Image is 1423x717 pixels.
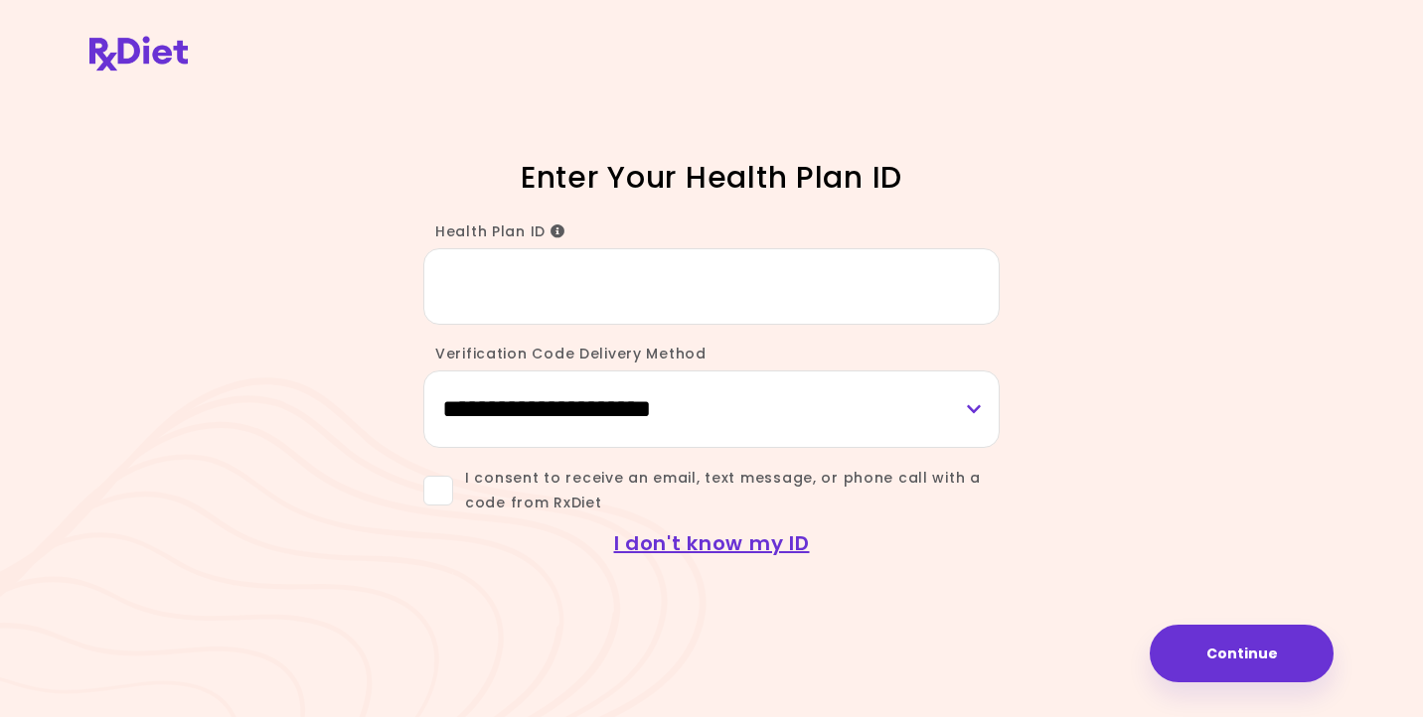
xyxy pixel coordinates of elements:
[423,344,707,363] label: Verification Code Delivery Method
[364,158,1059,197] h1: Enter Your Health Plan ID
[453,466,1000,515] span: I consent to receive an email, text message, or phone call with a code from RxDiet
[1150,625,1334,682] button: Continue
[551,224,565,238] i: Info
[89,36,188,71] img: RxDiet
[435,221,565,241] span: Health Plan ID
[614,529,810,557] a: I don't know my ID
